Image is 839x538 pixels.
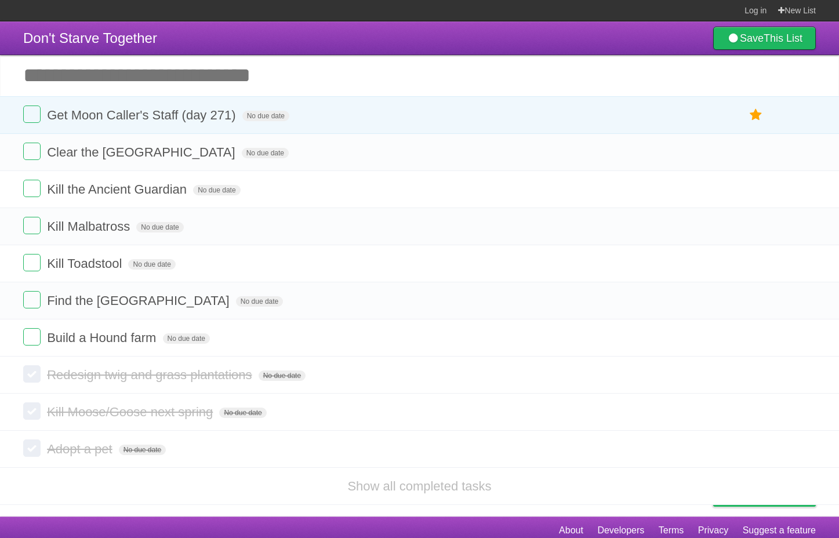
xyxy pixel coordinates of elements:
[236,296,283,307] span: No due date
[738,486,810,506] span: Buy me a coffee
[136,222,183,232] span: No due date
[23,365,41,383] label: Done
[23,180,41,197] label: Done
[47,145,238,159] span: Clear the [GEOGRAPHIC_DATA]
[47,293,233,308] span: Find the [GEOGRAPHIC_DATA]
[47,108,238,122] span: Get Moon Caller's Staff (day 271)
[47,330,159,345] span: Build a Hound farm
[163,333,210,344] span: No due date
[347,479,491,493] a: Show all completed tasks
[23,402,41,420] label: Done
[23,217,41,234] label: Done
[219,408,266,418] span: No due date
[47,256,125,271] span: Kill Toadstool
[47,442,115,456] span: Adopt a pet
[242,111,289,121] span: No due date
[47,405,216,419] span: Kill Moose/Goose next spring
[764,32,802,44] b: This List
[193,185,240,195] span: No due date
[259,370,306,381] span: No due date
[47,219,133,234] span: Kill Malbatross
[745,106,767,125] label: Star task
[23,106,41,123] label: Done
[47,368,255,382] span: Redesign twig and grass plantations
[242,148,289,158] span: No due date
[23,254,41,271] label: Done
[23,439,41,457] label: Done
[47,182,190,197] span: Kill the Ancient Guardian
[713,27,816,50] a: SaveThis List
[23,30,157,46] span: Don't Starve Together
[128,259,175,270] span: No due date
[23,291,41,308] label: Done
[119,445,166,455] span: No due date
[23,143,41,160] label: Done
[23,328,41,346] label: Done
